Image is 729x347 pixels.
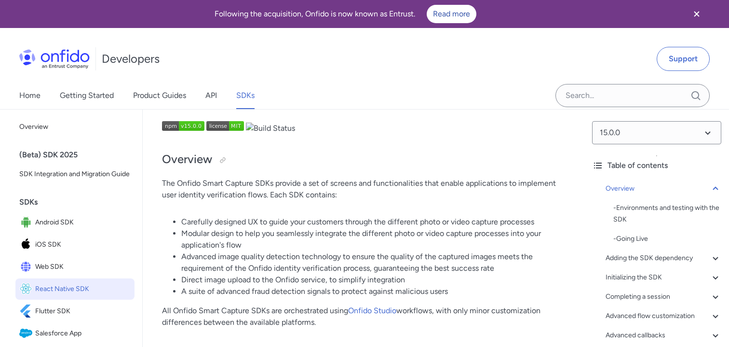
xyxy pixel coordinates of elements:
span: iOS SDK [35,238,131,251]
span: React Native SDK [35,282,131,296]
li: Carefully designed UX to guide your customers through the different photo or video capture processes [181,216,565,228]
span: Salesforce App [35,327,131,340]
a: Support [657,47,710,71]
a: Overview [606,183,721,194]
svg: Close banner [691,8,702,20]
span: SDK Integration and Migration Guide [19,168,131,180]
span: Flutter SDK [35,305,131,318]
a: IconWeb SDKWeb SDK [15,256,135,278]
img: Build Status [246,123,295,134]
p: All Onfido Smart Capture SDKs are orchestrated using workflows, with only minor customization dif... [162,305,565,328]
a: IconiOS SDKiOS SDK [15,234,135,255]
a: SDK Integration and Migration Guide [15,165,135,184]
a: Advanced callbacks [606,330,721,341]
li: A suite of advanced fraud detection signals to protect against malicious users [181,286,565,297]
img: Onfido Logo [19,49,90,69]
img: IconWeb SDK [19,260,35,274]
a: IconSalesforce AppSalesforce App [15,323,135,344]
span: Web SDK [35,260,131,274]
li: Advanced image quality detection technology to ensure the quality of the captured images meets th... [181,251,565,274]
li: Modular design to help you seamlessly integrate the different photo or video capture processes in... [181,228,565,251]
div: SDKs [19,193,138,212]
span: Android SDK [35,216,131,229]
h2: Overview [162,152,565,168]
a: Overview [15,117,135,137]
a: API [205,82,217,109]
div: - Going Live [613,233,721,245]
a: SDKs [236,82,255,109]
span: Overview [19,121,131,133]
img: IconiOS SDK [19,238,35,251]
div: Table of contents [592,160,721,171]
img: npm [162,121,204,131]
button: Close banner [679,2,715,26]
li: Direct image upload to the Onfido service, to simplify integration [181,274,565,286]
a: Product Guides [133,82,186,109]
a: Advanced flow customization [606,310,721,322]
img: IconReact Native SDK [19,282,35,296]
a: Getting Started [60,82,114,109]
h1: Developers [102,51,160,67]
a: Adding the SDK dependency [606,252,721,264]
a: Home [19,82,40,109]
img: IconAndroid SDK [19,216,35,229]
a: IconFlutter SDKFlutter SDK [15,301,135,322]
a: Onfido Studio [348,306,396,315]
a: Completing a session [606,291,721,303]
div: - Environments and testing with the SDK [613,202,721,225]
img: NPM [206,121,244,131]
div: (Beta) SDK 2025 [19,145,138,165]
input: Onfido search input field [555,84,710,107]
a: Read more [427,5,476,23]
a: IconAndroid SDKAndroid SDK [15,212,135,233]
img: IconSalesforce App [19,327,35,340]
img: IconFlutter SDK [19,305,35,318]
p: The Onfido Smart Capture SDKs provide a set of screens and functionalities that enable applicatio... [162,178,565,201]
a: Initializing the SDK [606,272,721,283]
a: -Going Live [613,233,721,245]
div: Following the acquisition, Onfido is now known as Entrust. [12,5,679,23]
a: IconReact Native SDKReact Native SDK [15,278,135,300]
a: -Environments and testing with the SDK [613,202,721,225]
